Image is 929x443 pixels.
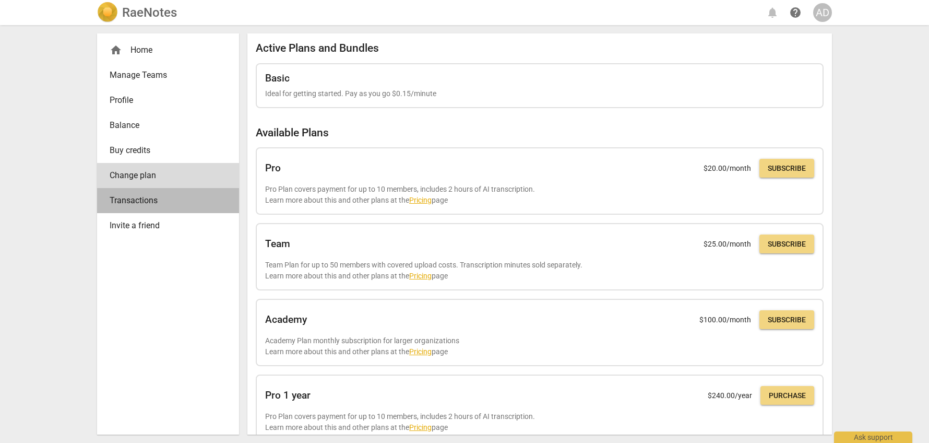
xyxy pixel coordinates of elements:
[409,196,432,204] a: Pricing
[704,239,751,250] p: $ 25.00 /month
[265,162,281,174] h2: Pro
[110,69,218,81] span: Manage Teams
[265,73,290,84] h2: Basic
[789,6,802,19] span: help
[409,347,432,356] a: Pricing
[110,44,218,56] div: Home
[97,2,118,23] img: Logo
[768,239,806,250] span: Subscribe
[768,315,806,325] span: Subscribe
[110,219,218,232] span: Invite a friend
[110,44,122,56] span: home
[97,38,239,63] div: Home
[110,169,218,182] span: Change plan
[265,411,814,433] p: Pro Plan covers payment for up to 10 members, includes 2 hours of AI transcription. Learn more ab...
[265,238,290,250] h2: Team
[97,63,239,88] a: Manage Teams
[265,184,814,205] p: Pro Plan covers payment for up to 10 members, includes 2 hours of AI transcription. Learn more ab...
[97,213,239,238] a: Invite a friend
[834,432,912,443] div: Ask support
[708,390,752,401] p: $ 240.00 /year
[97,88,239,113] a: Profile
[265,314,307,325] h2: Academy
[122,5,177,20] h2: RaeNotes
[813,3,832,22] button: AD
[97,163,239,188] a: Change plan
[110,119,218,132] span: Balance
[786,3,805,22] a: Help
[759,235,814,253] button: Subscribe
[265,88,814,99] p: Ideal for getting started. Pay as you go $0.15/minute
[760,386,814,405] button: Purchase
[97,2,177,23] a: LogoRaeNotes
[409,423,432,432] a: Pricing
[97,113,239,138] a: Balance
[769,391,806,401] span: Purchase
[265,335,814,357] p: Academy Plan monthly subscription for larger organizations Learn more about this and other plans ...
[265,260,814,281] p: Team Plan for up to 50 members with covered upload costs. Transcription minutes sold separately. ...
[704,163,751,174] p: $ 20.00 /month
[110,144,218,157] span: Buy credits
[265,390,311,401] h2: Pro 1 year
[759,310,814,329] button: Subscribe
[97,188,239,213] a: Transactions
[110,94,218,107] span: Profile
[97,138,239,163] a: Buy credits
[768,164,806,174] span: Subscribe
[256,42,824,55] h2: Active Plans and Bundles
[699,314,751,325] p: $ 100.00 /month
[409,272,432,280] a: Pricing
[759,159,814,178] button: Subscribe
[110,194,218,207] span: Transactions
[256,126,824,139] h2: Available Plans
